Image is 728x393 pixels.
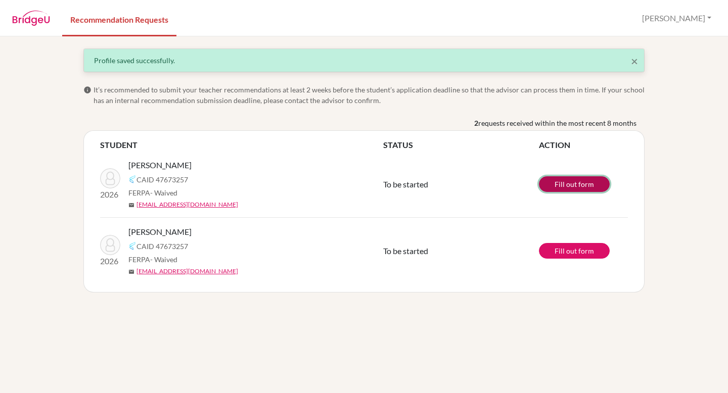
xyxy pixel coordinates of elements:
[150,255,177,264] span: - Waived
[136,267,238,276] a: [EMAIL_ADDRESS][DOMAIN_NAME]
[539,243,610,259] a: Fill out form
[128,242,136,250] img: Common App logo
[100,168,120,188] img: Sawazu, Takuma
[128,269,134,275] span: mail
[136,241,188,252] span: CAID 47673257
[128,226,192,238] span: [PERSON_NAME]
[539,176,610,192] a: Fill out form
[62,2,176,36] a: Recommendation Requests
[128,175,136,183] img: Common App logo
[383,179,428,189] span: To be started
[638,9,716,28] button: [PERSON_NAME]
[478,118,636,128] span: requests received within the most recent 8 months
[383,139,539,151] th: STATUS
[631,54,638,68] span: ×
[94,55,634,66] div: Profile saved successfully.
[83,86,92,94] span: info
[631,55,638,67] button: Close
[474,118,478,128] b: 2
[128,254,177,265] span: FERPA
[539,139,628,151] th: ACTION
[94,84,645,106] span: It’s recommended to submit your teacher recommendations at least 2 weeks before the student’s app...
[100,255,120,267] p: 2026
[383,246,428,256] span: To be started
[100,139,383,151] th: STUDENT
[150,188,177,197] span: - Waived
[136,200,238,209] a: [EMAIL_ADDRESS][DOMAIN_NAME]
[136,174,188,185] span: CAID 47673257
[100,235,120,255] img: Sawazu, Takuma
[128,187,177,198] span: FERPA
[100,188,120,201] p: 2026
[128,159,192,171] span: [PERSON_NAME]
[12,11,50,26] img: BridgeU logo
[128,202,134,208] span: mail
